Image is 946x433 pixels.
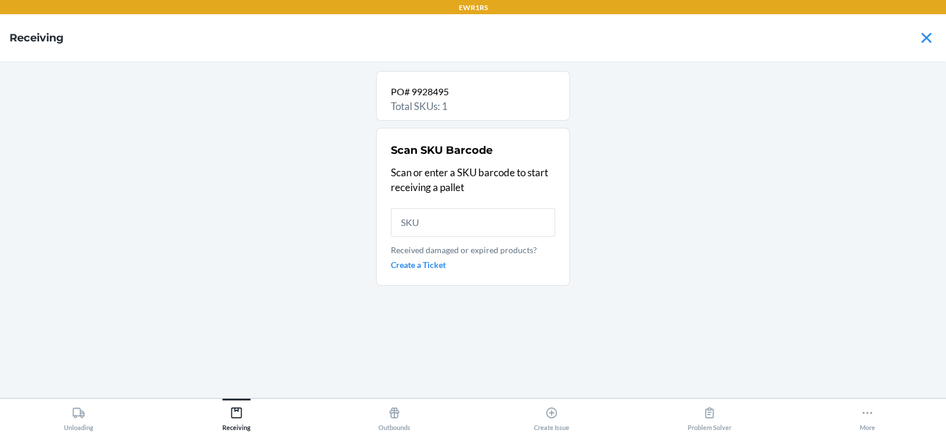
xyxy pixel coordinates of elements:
[860,402,875,431] div: More
[391,99,555,114] p: Total SKUs: 1
[473,399,631,431] button: Create Issue
[315,399,473,431] button: Outbounds
[391,165,555,195] p: Scan or enter a SKU barcode to start receiving a pallet
[391,143,493,158] h2: Scan SKU Barcode
[222,402,251,431] div: Receiving
[688,402,731,431] div: Problem Solver
[631,399,789,431] button: Problem Solver
[391,85,555,99] p: PO# 9928495
[64,402,93,431] div: Unloading
[391,208,555,237] input: SKU
[391,244,555,256] p: Received damaged or expired products?
[459,2,488,13] p: EWR1RS
[534,402,569,431] div: Create Issue
[378,402,410,431] div: Outbounds
[391,258,555,271] a: Create a Ticket
[9,30,64,46] h4: Receiving
[158,399,316,431] button: Receiving
[788,399,946,431] button: More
